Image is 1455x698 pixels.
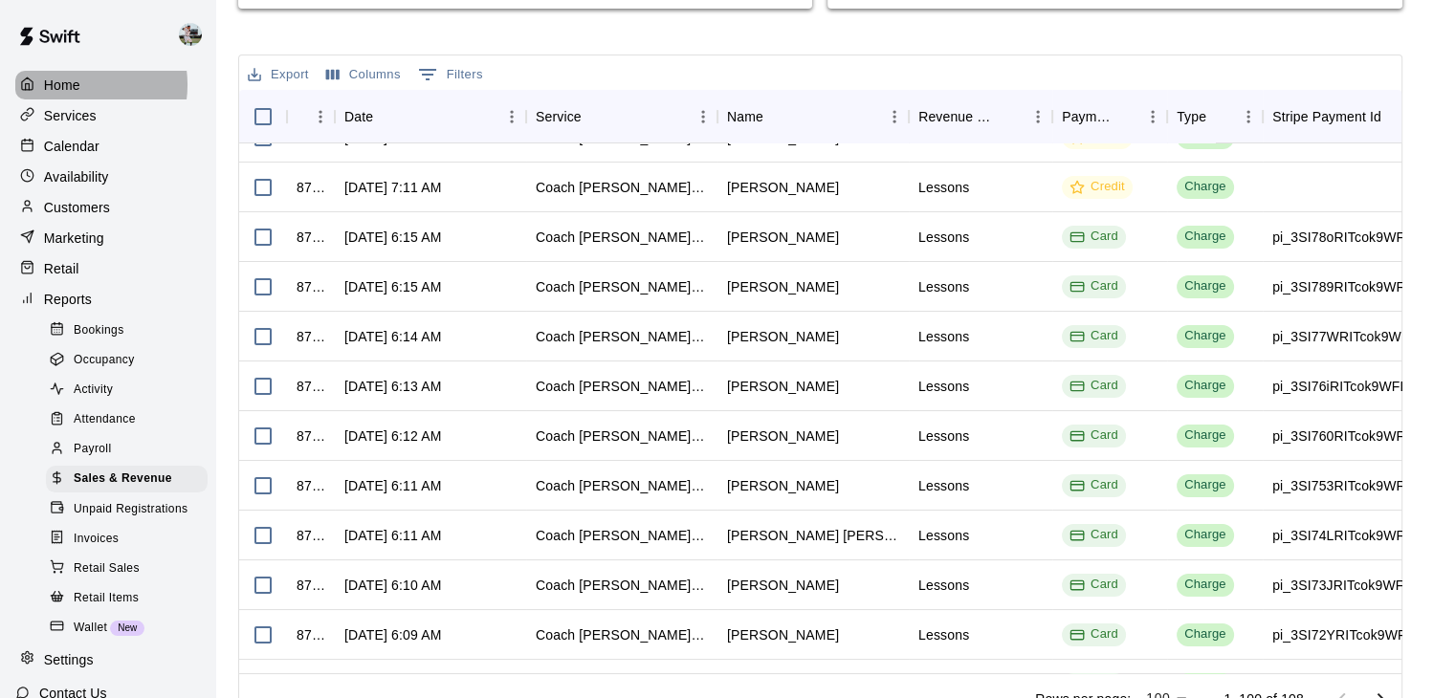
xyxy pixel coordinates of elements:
[582,103,608,130] button: Sort
[297,476,325,495] div: 873244
[46,615,208,642] div: WalletNew
[15,224,200,252] a: Marketing
[997,103,1024,130] button: Sort
[1069,526,1118,544] div: Card
[74,410,136,429] span: Attendance
[727,327,839,346] div: Mason Trease
[1177,90,1206,143] div: Type
[44,137,99,156] p: Calendar
[918,178,969,197] div: Lessons
[74,589,139,608] span: Retail Items
[536,625,708,644] div: Coach Michael Gargano One on One
[727,90,763,143] div: Name
[15,645,200,674] div: Settings
[287,90,335,143] div: InvoiceId
[727,576,839,595] div: Danielle Albrecht
[46,316,215,345] a: Bookings
[321,60,406,90] button: Select columns
[1272,90,1381,143] div: Stripe Payment Id
[727,178,839,197] div: Jack Haslem
[918,526,969,545] div: Lessons
[15,285,200,314] div: Reports
[1184,576,1226,594] div: Charge
[727,526,899,545] div: Mary Kathryn Jasperson Jasperson
[918,277,969,296] div: Lessons
[1184,228,1226,246] div: Charge
[297,327,325,346] div: 873249
[74,440,111,459] span: Payroll
[74,321,124,340] span: Bookings
[727,426,839,446] div: Clint Lewis
[297,228,325,247] div: 873251
[1184,526,1226,544] div: Charge
[344,90,373,143] div: Date
[536,327,708,346] div: Coach Michael Gargano One on One
[536,476,708,495] div: Coach Michael Gargano One on One
[306,102,335,131] button: Menu
[46,585,208,612] div: Retail Items
[74,619,107,638] span: Wallet
[1184,426,1226,445] div: Charge
[918,625,969,644] div: Lessons
[918,228,969,247] div: Lessons
[44,229,104,248] p: Marketing
[909,90,1052,143] div: Revenue Category
[918,576,969,595] div: Lessons
[46,345,215,375] a: Occupancy
[1184,277,1226,295] div: Charge
[46,466,208,492] div: Sales & Revenue
[46,436,208,463] div: Payroll
[1184,327,1226,345] div: Charge
[1112,103,1138,130] button: Sort
[46,406,208,433] div: Attendance
[74,351,135,370] span: Occupancy
[1184,476,1226,494] div: Charge
[344,476,441,495] div: Oct 14, 2025, 6:11 AM
[1069,277,1118,295] div: Card
[15,163,200,191] a: Availability
[74,559,140,578] span: Retail Sales
[918,90,997,143] div: Revenue Category
[44,167,109,186] p: Availability
[46,494,215,524] a: Unpaid Registrations
[1184,625,1226,643] div: Charge
[1206,103,1233,130] button: Sort
[1138,102,1167,131] button: Menu
[727,228,839,247] div: Kelli Patton
[44,650,94,669] p: Settings
[297,426,325,446] div: 873245
[15,101,200,130] a: Services
[536,576,708,595] div: Coach Michael Gargano One on One
[44,76,80,95] p: Home
[1069,426,1118,445] div: Card
[46,526,208,553] div: Invoices
[344,228,441,247] div: Oct 14, 2025, 6:15 AM
[74,469,172,489] span: Sales & Revenue
[1069,178,1125,196] div: Credit
[536,178,708,197] div: Coach Matt Hill One on One
[44,259,79,278] p: Retail
[727,625,839,644] div: Jed Milne
[297,277,325,296] div: 873250
[46,524,215,554] a: Invoices
[497,102,526,131] button: Menu
[536,426,708,446] div: Coach Michael Gargano One on One
[46,465,215,494] a: Sales & Revenue
[15,254,200,283] div: Retail
[344,576,441,595] div: Oct 14, 2025, 6:10 AM
[46,376,215,405] a: Activity
[689,102,717,131] button: Menu
[344,178,441,197] div: Oct 14, 2025, 7:11 AM
[1184,377,1226,395] div: Charge
[344,377,441,396] div: Oct 14, 2025, 6:13 AM
[880,102,909,131] button: Menu
[526,90,717,143] div: Service
[297,178,325,197] div: 873312
[1052,90,1167,143] div: Payment Method
[46,435,215,465] a: Payroll
[15,132,200,161] a: Calendar
[344,625,441,644] div: Oct 14, 2025, 6:09 AM
[1234,102,1263,131] button: Menu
